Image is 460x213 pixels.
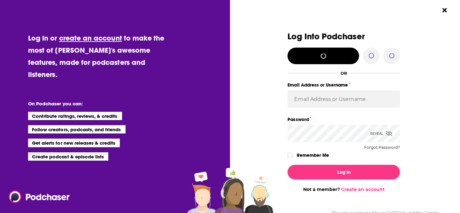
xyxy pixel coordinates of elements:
button: Close Button [439,4,451,16]
div: Not a member? [287,186,400,192]
button: Forgot Password? [364,145,400,150]
button: Log In [287,165,400,179]
img: Podchaser - Follow, Share and Rate Podcasts [9,191,70,203]
input: Email Address or Username [287,90,400,108]
li: Create podcast & episode lists [28,152,108,161]
li: Follow creators, podcasts, and friends [28,125,126,133]
a: Podchaser - Follow, Share and Rate Podcasts [9,191,65,203]
div: OR [341,71,347,76]
li: Contribute ratings, reviews, & credits [28,112,122,120]
label: Email Address or Username [287,81,400,89]
h3: Log Into Podchaser [287,32,400,41]
li: On Podchaser you can: [28,101,156,107]
label: Remember Me [297,151,329,159]
a: Create an account [341,186,385,192]
label: Password [287,115,400,124]
li: Get alerts for new releases & credits [28,139,120,147]
div: Reveal [370,125,392,142]
a: create an account [59,34,122,42]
